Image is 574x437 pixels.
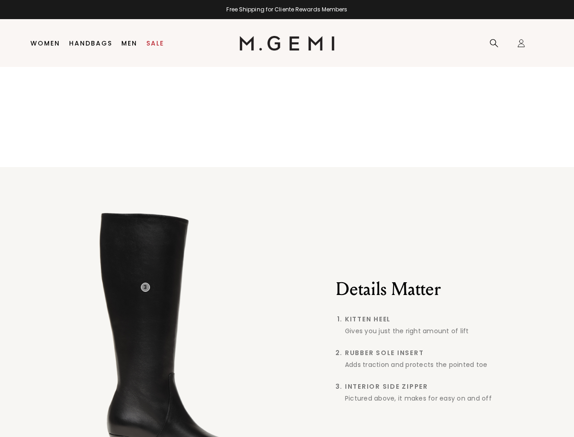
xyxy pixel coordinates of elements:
[141,283,150,292] div: 3
[345,326,519,335] div: Gives you just the right amount of lift
[69,40,112,47] a: Handbags
[345,315,519,323] span: Kitten Heel
[121,40,137,47] a: Men
[345,349,519,356] span: Rubber Sole Insert
[146,40,164,47] a: Sale
[30,40,60,47] a: Women
[345,383,519,390] span: Interior Side Zipper
[345,394,519,403] div: Pictured above, it makes for easy on and off
[345,360,519,369] div: Adds traction and protects the pointed toe
[240,36,334,51] img: M.Gemi
[336,278,519,300] h2: Details Matter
